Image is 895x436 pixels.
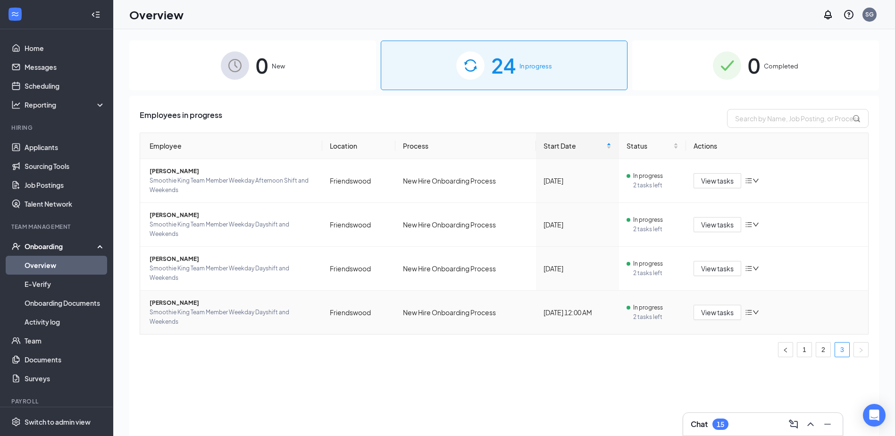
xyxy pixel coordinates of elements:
span: Completed [764,61,798,71]
div: Switch to admin view [25,417,91,427]
span: 0 [256,49,268,82]
svg: Collapse [91,10,100,19]
a: E-Verify [25,275,105,293]
span: 2 tasks left [633,268,678,278]
button: left [778,342,793,357]
span: 2 tasks left [633,181,678,190]
span: 2 tasks left [633,312,678,322]
a: Applicants [25,138,105,157]
span: View tasks [701,219,734,230]
li: 2 [816,342,831,357]
button: Minimize [820,417,835,432]
span: down [753,309,759,316]
span: View tasks [701,307,734,318]
span: right [858,347,864,353]
span: bars [745,177,753,184]
button: View tasks [694,261,741,276]
div: Payroll [11,397,103,405]
span: bars [745,309,753,316]
svg: WorkstreamLogo [10,9,20,19]
input: Search by Name, Job Posting, or Process [727,109,869,128]
td: Friendswood [322,291,395,334]
div: [DATE] [544,176,611,186]
span: New [272,61,285,71]
svg: QuestionInfo [843,9,854,20]
span: In progress [519,61,552,71]
div: [DATE] [544,219,611,230]
a: Documents [25,350,105,369]
span: In progress [633,215,663,225]
div: [DATE] [544,263,611,274]
td: New Hire Onboarding Process [395,247,536,291]
a: Team [25,331,105,350]
a: 3 [835,343,849,357]
div: Hiring [11,124,103,132]
a: Surveys [25,369,105,388]
svg: UserCheck [11,242,21,251]
span: Smoothie King Team Member Weekday Dayshift and Weekends [150,308,315,327]
span: Employees in progress [140,109,222,128]
td: Friendswood [322,247,395,291]
li: Next Page [853,342,869,357]
button: View tasks [694,305,741,320]
li: 1 [797,342,812,357]
button: ComposeMessage [786,417,801,432]
th: Process [395,133,536,159]
td: New Hire Onboarding Process [395,291,536,334]
span: [PERSON_NAME] [150,298,315,308]
th: Status [619,133,686,159]
h1: Overview [129,7,184,23]
span: down [753,265,759,272]
span: [PERSON_NAME] [150,167,315,176]
a: Scheduling [25,76,105,95]
span: Start Date [544,141,604,151]
a: Onboarding Documents [25,293,105,312]
div: Team Management [11,223,103,231]
a: Home [25,39,105,58]
svg: Minimize [822,419,833,430]
a: 2 [816,343,830,357]
svg: Analysis [11,100,21,109]
a: Job Postings [25,176,105,194]
button: ChevronUp [803,417,818,432]
a: Messages [25,58,105,76]
a: Talent Network [25,194,105,213]
td: New Hire Onboarding Process [395,159,536,203]
svg: Settings [11,417,21,427]
th: Employee [140,133,322,159]
div: Onboarding [25,242,97,251]
span: Smoothie King Team Member Weekday Dayshift and Weekends [150,264,315,283]
span: down [753,177,759,184]
th: Actions [686,133,868,159]
svg: ChevronUp [805,419,816,430]
div: SG [865,10,874,18]
span: [PERSON_NAME] [150,210,315,220]
span: Status [627,141,671,151]
span: [PERSON_NAME] [150,254,315,264]
span: down [753,221,759,228]
a: Overview [25,256,105,275]
a: Activity log [25,312,105,331]
th: Location [322,133,395,159]
li: 3 [835,342,850,357]
div: 15 [717,420,724,428]
svg: ComposeMessage [788,419,799,430]
a: 1 [797,343,811,357]
svg: Notifications [822,9,834,20]
div: Open Intercom Messenger [863,404,886,427]
h3: Chat [691,419,708,429]
span: bars [745,265,753,272]
div: [DATE] 12:00 AM [544,307,611,318]
span: left [783,347,788,353]
button: View tasks [694,173,741,188]
a: Sourcing Tools [25,157,105,176]
span: bars [745,221,753,228]
span: Smoothie King Team Member Weekday Dayshift and Weekends [150,220,315,239]
span: 24 [491,49,516,82]
li: Previous Page [778,342,793,357]
span: View tasks [701,263,734,274]
button: View tasks [694,217,741,232]
span: In progress [633,303,663,312]
td: Friendswood [322,203,395,247]
div: Reporting [25,100,106,109]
